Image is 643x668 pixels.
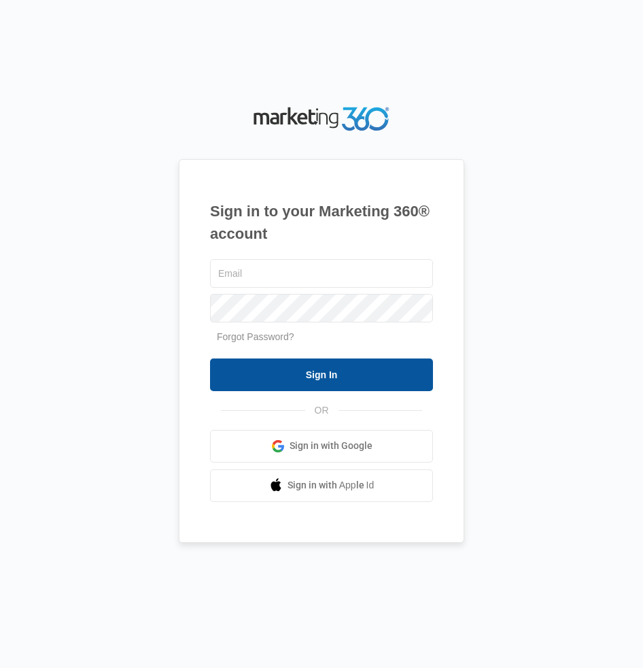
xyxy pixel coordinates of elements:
span: Sign in with Google [290,439,372,453]
input: Email [210,259,433,288]
a: Sign in with Google [210,430,433,463]
span: OR [305,403,338,418]
h1: Sign in to your Marketing 360® account [210,200,433,245]
input: Sign In [210,358,433,391]
span: Sign in with Apple Id [288,478,375,492]
a: Forgot Password? [217,331,294,342]
a: Sign in with Apple Id [210,469,433,502]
